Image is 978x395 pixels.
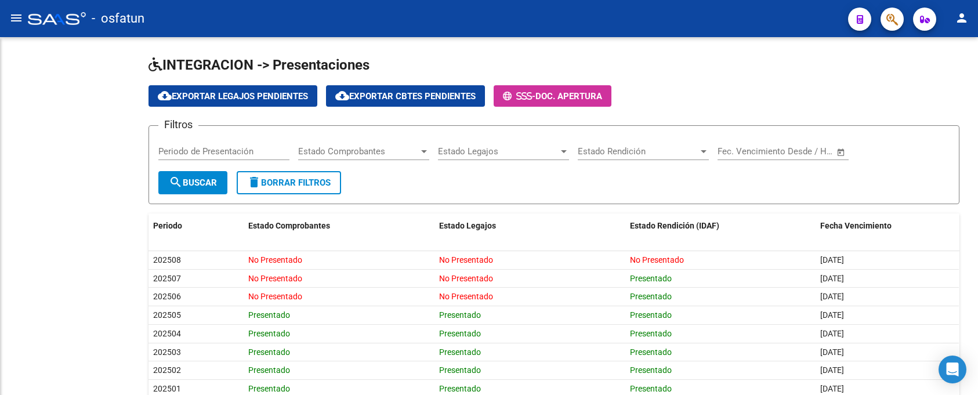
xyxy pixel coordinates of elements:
button: Open calendar [835,146,848,159]
span: Presentado [248,310,290,320]
mat-icon: menu [9,11,23,25]
span: [DATE] [820,384,844,393]
span: [DATE] [820,347,844,357]
span: Presentado [248,365,290,375]
span: Presentado [630,274,672,283]
mat-icon: cloud_download [158,89,172,103]
input: Fecha fin [775,146,831,157]
button: Borrar Filtros [237,171,341,194]
span: 202506 [153,292,181,301]
mat-icon: person [955,11,969,25]
button: -Doc. Apertura [494,85,611,107]
span: Presentado [439,310,481,320]
span: Estado Rendición [578,146,698,157]
button: Exportar Legajos Pendientes [148,85,317,107]
mat-icon: delete [247,175,261,189]
span: [DATE] [820,310,844,320]
span: Exportar Legajos Pendientes [158,91,308,102]
span: No Presentado [630,255,684,264]
datatable-header-cell: Estado Comprobantes [244,213,434,238]
span: Exportar Cbtes Pendientes [335,91,476,102]
span: No Presentado [248,255,302,264]
span: 202505 [153,310,181,320]
datatable-header-cell: Estado Legajos [434,213,625,238]
span: Presentado [630,365,672,375]
datatable-header-cell: Estado Rendición (IDAF) [625,213,816,238]
span: - [503,91,535,102]
span: 202501 [153,384,181,393]
span: Presentado [630,329,672,338]
span: 202503 [153,347,181,357]
span: [DATE] [820,365,844,375]
span: Presentado [630,292,672,301]
span: 202508 [153,255,181,264]
span: [DATE] [820,292,844,301]
span: Presentado [248,347,290,357]
span: 202507 [153,274,181,283]
span: Buscar [169,177,217,188]
div: Open Intercom Messenger [939,356,966,383]
span: No Presentado [439,274,493,283]
mat-icon: search [169,175,183,189]
span: No Presentado [439,292,493,301]
span: Estado Legajos [439,221,496,230]
span: [DATE] [820,255,844,264]
span: Borrar Filtros [247,177,331,188]
span: [DATE] [820,274,844,283]
span: Periodo [153,221,182,230]
span: Presentado [439,347,481,357]
datatable-header-cell: Fecha Vencimiento [816,213,959,238]
span: Estado Rendición (IDAF) [630,221,719,230]
datatable-header-cell: Periodo [148,213,244,238]
button: Exportar Cbtes Pendientes [326,85,485,107]
span: No Presentado [248,274,302,283]
span: 202504 [153,329,181,338]
span: No Presentado [248,292,302,301]
span: Doc. Apertura [535,91,602,102]
span: [DATE] [820,329,844,338]
span: 202502 [153,365,181,375]
span: Estado Comprobantes [248,221,330,230]
span: No Presentado [439,255,493,264]
span: INTEGRACION -> Presentaciones [148,57,370,73]
h3: Filtros [158,117,198,133]
span: Presentado [248,329,290,338]
span: Presentado [439,365,481,375]
span: Presentado [630,310,672,320]
span: Presentado [630,384,672,393]
span: Presentado [248,384,290,393]
button: Buscar [158,171,227,194]
span: Presentado [439,384,481,393]
span: Estado Comprobantes [298,146,419,157]
input: Fecha inicio [718,146,765,157]
span: Presentado [630,347,672,357]
span: Presentado [439,329,481,338]
span: Estado Legajos [438,146,559,157]
mat-icon: cloud_download [335,89,349,103]
span: Fecha Vencimiento [820,221,892,230]
span: - osfatun [92,6,144,31]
